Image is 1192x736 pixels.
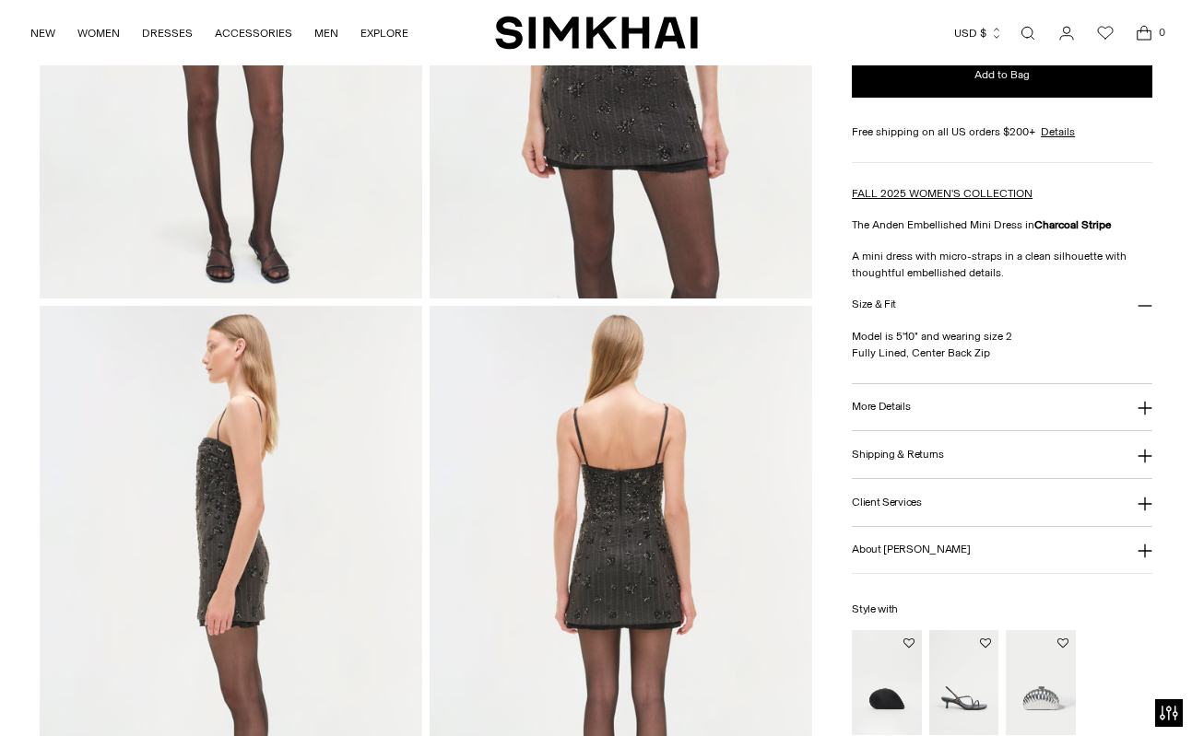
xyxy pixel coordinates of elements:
[1057,637,1068,648] button: Add to Wishlist
[980,637,991,648] button: Add to Wishlist
[1041,123,1075,140] a: Details
[852,630,922,734] img: Bridget Corded Shell Clutch
[852,187,1033,200] a: FALL 2025 WOMEN'S COLLECTION
[495,15,698,51] a: SIMKHAI
[215,13,292,53] a: ACCESSORIES
[852,543,970,555] h3: About [PERSON_NAME]
[1087,15,1124,52] a: Wishlist
[852,123,1152,140] div: Free shipping on all US orders $200+
[1153,24,1170,41] span: 0
[77,13,120,53] a: WOMEN
[30,13,55,53] a: NEW
[852,328,1152,361] p: Model is 5'10" and wearing size 2 Fully Lined, Center Back Zip
[1006,630,1076,734] img: Monet Clutch
[852,497,922,508] h3: Client Services
[903,637,915,648] button: Add to Wishlist
[360,13,408,53] a: EXPLORE
[852,216,1152,233] p: The Anden Embellished Mini Dress in
[852,53,1152,98] button: Add to Bag
[15,666,185,721] iframe: Sign Up via Text for Offers
[1048,15,1085,52] a: Go to the account page
[852,449,944,461] h3: Shipping & Returns
[1126,15,1162,52] a: Open cart modal
[929,630,999,734] img: Cedonia Kitten Heel Sandal
[314,13,338,53] a: MEN
[852,281,1152,328] button: Size & Fit
[852,384,1152,431] button: More Details
[954,13,1003,53] button: USD $
[142,13,193,53] a: DRESSES
[852,603,1152,615] h6: Style with
[974,67,1030,83] span: Add to Bag
[852,298,896,310] h3: Size & Fit
[852,401,910,413] h3: More Details
[852,431,1152,478] button: Shipping & Returns
[1009,15,1046,52] a: Open search modal
[852,479,1152,526] button: Client Services
[1034,218,1112,231] strong: Charcoal Stripe
[852,248,1152,281] p: A mini dress with micro-straps in a clean silhouette with thoughtful embellished details.
[852,527,1152,574] button: About [PERSON_NAME]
